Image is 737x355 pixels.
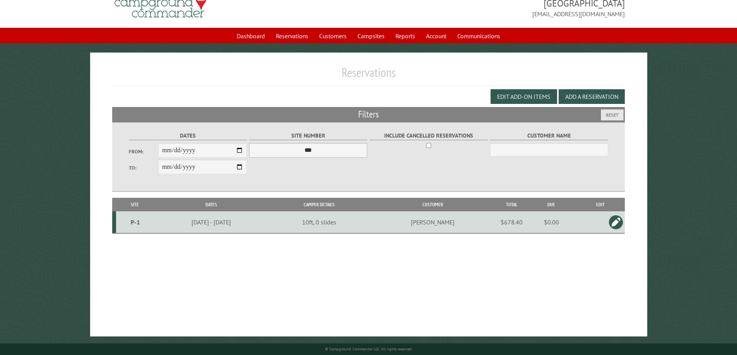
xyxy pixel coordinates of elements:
[269,211,369,233] td: 10ft, 0 slides
[112,107,625,122] h2: Filters
[496,211,527,233] td: $678.40
[453,29,505,43] a: Communications
[601,109,624,121] button: Reset
[369,211,496,233] td: [PERSON_NAME]
[232,29,270,43] a: Dashboard
[129,148,158,155] label: From:
[421,29,451,43] a: Account
[527,198,576,211] th: Due
[325,347,412,352] small: © Campground Commander LLC. All rights reserved.
[496,198,527,211] th: Total
[490,131,608,140] label: Customer Name
[116,198,154,211] th: Site
[119,218,152,226] div: P-1
[129,131,247,140] label: Dates
[129,164,158,172] label: To:
[112,65,625,86] h1: Reservations
[353,29,389,43] a: Campsites
[559,89,625,104] button: Add a Reservation
[271,29,313,43] a: Reservations
[153,198,268,211] th: Dates
[370,131,488,140] label: Include Cancelled Reservations
[576,198,625,211] th: Edit
[369,198,496,211] th: Customer
[391,29,420,43] a: Reports
[315,29,351,43] a: Customers
[527,211,576,233] td: $0.00
[249,131,367,140] label: Site Number
[269,198,369,211] th: Camper Details
[491,89,557,104] button: Edit Add-on Items
[155,218,268,226] div: [DATE] - [DATE]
